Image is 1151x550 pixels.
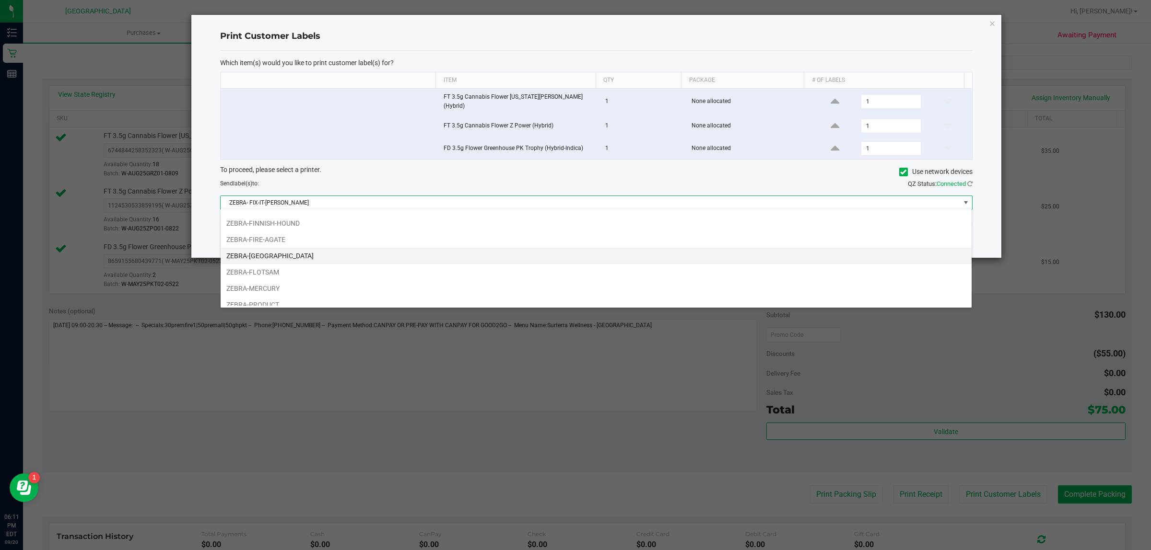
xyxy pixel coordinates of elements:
li: ZEBRA-MERCURY [221,280,972,297]
p: Which item(s) would you like to print customer label(s) for? [220,58,973,67]
th: Package [681,72,804,89]
span: Connected [937,180,966,187]
td: 1 [599,115,686,137]
li: ZEBRA-FLOTSAM [221,264,972,280]
li: ZEBRA-FIRE-AGATE [221,231,972,248]
li: ZEBRA-[GEOGRAPHIC_DATA] [221,248,972,264]
th: Qty [596,72,681,89]
td: 1 [599,89,686,115]
td: 1 [599,137,686,160]
li: ZEBRA-PRODUCT [221,297,972,313]
span: label(s) [233,180,252,187]
iframe: Resource center unread badge [28,472,40,483]
td: None allocated [686,115,810,137]
th: Item [435,72,596,89]
td: None allocated [686,137,810,160]
li: ZEBRA-FINNISH-HOUND [221,215,972,231]
td: FT 3.5g Cannabis Flower Z Power (Hybrid) [438,115,599,137]
span: ZEBRA- FIX-IT-[PERSON_NAME] [221,196,960,209]
td: None allocated [686,89,810,115]
iframe: Resource center [10,473,38,502]
span: Send to: [220,180,259,187]
td: FD 3.5g Flower Greenhouse PK Trophy (Hybrid-Indica) [438,137,599,160]
label: Use network devices [899,167,973,177]
th: # of labels [804,72,964,89]
div: To proceed, please select a printer. [213,165,980,179]
h4: Print Customer Labels [220,30,973,43]
span: QZ Status: [908,180,973,187]
td: FT 3.5g Cannabis Flower [US_STATE][PERSON_NAME] (Hybrid) [438,89,599,115]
